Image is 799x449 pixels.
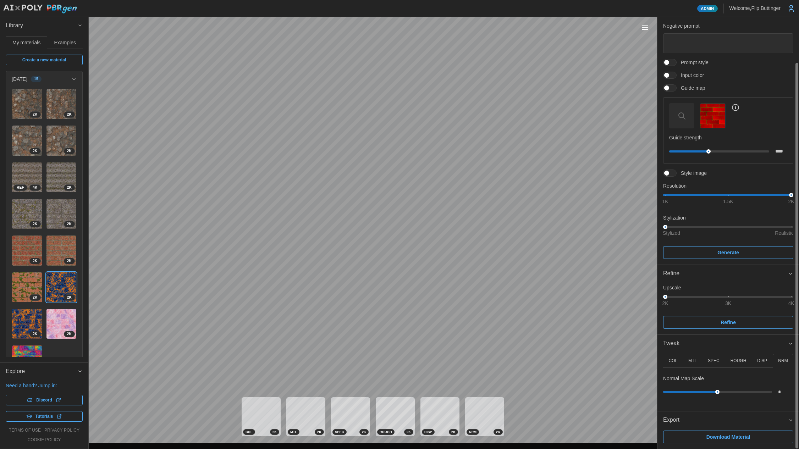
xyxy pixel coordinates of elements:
[12,309,42,339] img: jlzkNosQrXDpVZJH7m8k
[663,335,788,352] span: Tweak
[290,429,297,434] span: MTL
[6,71,82,87] button: [DATE]15
[6,17,77,34] span: Library
[677,84,705,92] span: Guide map
[663,411,788,429] span: Export
[12,76,27,83] p: [DATE]
[380,429,392,434] span: ROUGH
[12,309,43,339] a: jlzkNosQrXDpVZJH7m8k2K
[6,382,83,389] p: Need a hand? Jump in:
[663,22,793,29] p: Negative prompt
[6,87,82,384] div: [DATE]15
[12,162,43,193] a: PJl18VCmPW5gk18PN1r74KREF
[272,429,277,434] span: 2 K
[706,431,750,443] span: Download Material
[12,199,42,229] img: WdWzbxoYLO9ZjWnGB315
[67,258,72,264] span: 2 K
[663,284,793,291] p: Upscale
[67,331,72,337] span: 2 K
[246,429,253,434] span: COL
[33,331,37,337] span: 2 K
[701,5,714,12] span: Admin
[663,316,793,329] button: Refine
[33,112,37,117] span: 2 K
[700,103,725,128] button: Guide map
[34,76,38,82] span: 15
[729,5,781,12] p: Welcome, Flip Buttinger
[317,429,321,434] span: 2 K
[33,295,37,300] span: 2 K
[44,427,79,433] a: privacy policy
[663,246,793,259] button: Generate
[46,162,77,193] a: SkgiSs1NBZnuqkTYGuVx2K
[12,345,43,376] a: 9sAUa0zFmq5MueRMJKck2K
[46,89,77,120] a: 7bI0pb3hV9tRMCPAYq2k2K
[496,429,500,434] span: 2 K
[657,411,799,429] button: Export
[12,272,43,303] a: 74MnxvqmIczt28OMo5Kz2K
[12,126,42,156] img: 8zLrBmwsgWXJusTzIhZT
[46,272,77,303] img: BUiCP8g5HQTSgQPFiFzF
[708,358,720,364] p: SPEC
[33,258,37,264] span: 2 K
[27,437,61,443] a: cookie policy
[6,363,77,380] span: Explore
[657,282,799,334] div: Refine
[46,272,77,303] a: BUiCP8g5HQTSgQPFiFzF2K
[663,375,704,382] p: Normal Map Scale
[12,199,43,229] a: WdWzbxoYLO9ZjWnGB3152K
[362,429,366,434] span: 2 K
[6,55,83,65] a: Create a new material
[12,345,42,376] img: 9sAUa0zFmq5MueRMJKck
[12,40,40,45] span: My materials
[67,112,72,117] span: 2 K
[46,126,77,156] img: SKSvFLaMJ4qYszvDo4FB
[54,40,76,45] span: Examples
[663,431,793,443] button: Download Material
[67,295,72,300] span: 2 K
[731,358,746,364] p: ROUGH
[663,269,788,278] div: Refine
[12,162,42,193] img: PJl18VCmPW5gk18PN1r7
[46,199,77,229] img: GXYkRxGCJamNKwJuEzf3
[12,272,42,303] img: 74MnxvqmIczt28OMo5Kz
[657,335,799,352] button: Tweak
[677,170,707,177] span: Style image
[46,89,77,119] img: 7bI0pb3hV9tRMCPAYq2k
[46,235,77,266] img: JHpwSVbd6alg8efutMAn
[33,148,37,154] span: 2 K
[700,104,725,128] img: Guide map
[46,309,77,339] img: nsIOvP17FzC2LcLY7xb2
[668,358,677,364] p: COL
[657,429,799,449] div: Export
[12,89,43,120] a: sFfqxcK2wfiKKdghNCCW2K
[12,89,42,119] img: sFfqxcK2wfiKKdghNCCW
[67,221,72,227] span: 2 K
[12,235,43,266] a: GQeyGgplEudZ80yeqFRK2K
[451,429,456,434] span: 2 K
[46,309,77,339] a: nsIOvP17FzC2LcLY7xb22K
[688,358,697,364] p: MTL
[424,429,432,434] span: DISP
[46,162,77,193] img: SkgiSs1NBZnuqkTYGuVx
[657,265,799,282] button: Refine
[640,22,650,32] button: Toggle viewport controls
[46,125,77,156] a: SKSvFLaMJ4qYszvDo4FB2K
[33,221,37,227] span: 2 K
[407,429,411,434] span: 2 K
[469,429,476,434] span: NRM
[721,316,736,328] span: Refine
[12,235,42,266] img: GQeyGgplEudZ80yeqFRK
[12,125,43,156] a: 8zLrBmwsgWXJusTzIhZT2K
[67,185,72,190] span: 2 K
[677,59,709,66] span: Prompt style
[3,4,77,14] img: AIxPoly PBRgen
[677,72,704,79] span: Input color
[669,134,787,141] p: Guide strength
[663,214,793,221] p: Stylization
[6,395,83,405] a: Discord
[17,185,24,190] span: REF
[657,352,799,411] div: Tweak
[757,358,767,364] p: DISP
[778,358,788,364] p: NRM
